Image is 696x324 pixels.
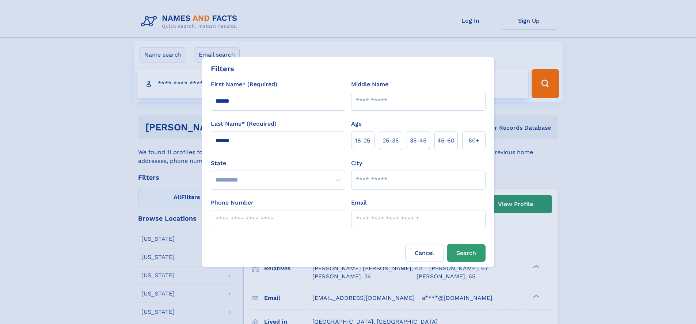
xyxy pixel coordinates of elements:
label: Phone Number [211,198,254,207]
label: Middle Name [351,80,388,89]
span: 18‑25 [355,136,370,145]
label: Cancel [405,244,444,262]
label: Age [351,119,362,128]
span: 25‑35 [383,136,399,145]
label: Email [351,198,367,207]
div: Filters [211,63,234,74]
label: State [211,159,345,168]
button: Search [447,244,486,262]
span: 45‑60 [437,136,455,145]
span: 35‑45 [410,136,426,145]
span: 60+ [468,136,479,145]
label: City [351,159,362,168]
label: Last Name* (Required) [211,119,277,128]
label: First Name* (Required) [211,80,277,89]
